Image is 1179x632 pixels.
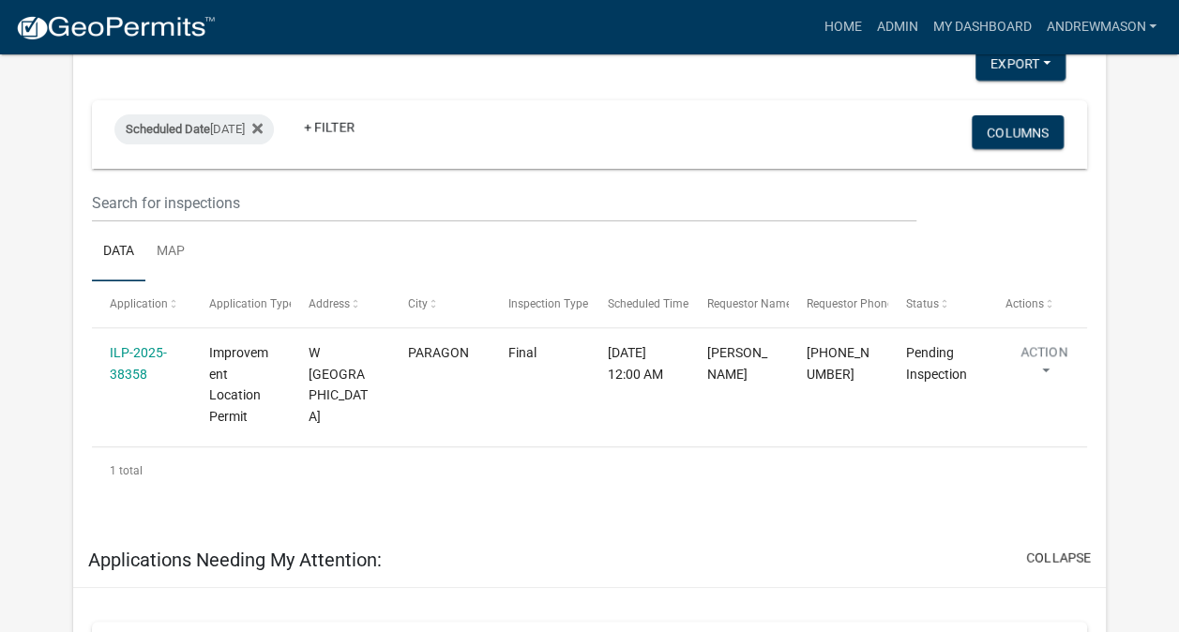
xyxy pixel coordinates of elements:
[688,281,788,326] datatable-header-cell: Requestor Name
[289,111,370,144] a: + Filter
[1005,342,1082,389] button: Action
[92,447,1087,494] div: 1 total
[209,297,295,310] span: Application Type
[92,281,191,326] datatable-header-cell: Application
[1038,9,1164,45] a: AndrewMason
[869,9,925,45] a: Admin
[507,345,536,360] span: Final
[789,281,888,326] datatable-header-cell: Requestor Phone
[408,345,469,360] span: PARAGON
[110,297,168,310] span: Application
[309,345,368,424] span: W BASELINE RD
[191,281,291,326] datatable-header-cell: Application Type
[291,281,390,326] datatable-header-cell: Address
[906,297,939,310] span: Status
[807,297,893,310] span: Requestor Phone
[972,115,1064,149] button: Columns
[209,345,268,424] span: Improvement Location Permit
[92,222,145,282] a: Data
[925,9,1038,45] a: My Dashboard
[88,549,382,571] h5: Applications Needing My Attention:
[608,297,688,310] span: Scheduled Time
[1005,297,1044,310] span: Actions
[608,345,663,382] span: 09/22/2025, 12:00 AM
[589,281,688,326] datatable-header-cell: Scheduled Time
[126,122,210,136] span: Scheduled Date
[110,345,167,382] a: ILP-2025-38358
[906,345,967,382] span: Pending Inspection
[975,47,1066,81] button: Export
[507,297,587,310] span: Inspection Type
[92,184,916,222] input: Search for inspections
[807,345,869,382] span: 765-342-1060
[490,281,589,326] datatable-header-cell: Inspection Type
[73,6,1106,533] div: collapse
[408,297,428,310] span: City
[988,281,1087,326] datatable-header-cell: Actions
[390,281,490,326] datatable-header-cell: City
[816,9,869,45] a: Home
[888,281,988,326] datatable-header-cell: Status
[309,297,350,310] span: Address
[114,114,274,144] div: [DATE]
[1026,548,1091,567] button: collapse
[145,222,196,282] a: Map
[707,345,767,382] span: Thomas Bell
[707,297,792,310] span: Requestor Name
